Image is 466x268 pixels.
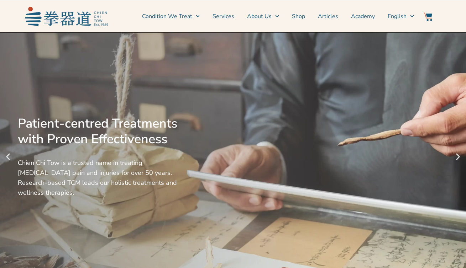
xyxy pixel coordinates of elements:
[18,158,194,198] div: Chien Chi Tow is a trusted name in treating [MEDICAL_DATA] pain and injuries for over 50 years. R...
[292,7,305,25] a: Shop
[388,12,407,21] span: English
[388,7,414,25] a: Switch to English
[247,7,279,25] a: About Us
[454,152,462,161] div: Next slide
[142,7,200,25] a: Condition We Treat
[4,152,12,161] div: Previous slide
[318,7,338,25] a: Articles
[213,7,234,25] a: Services
[112,7,414,25] nav: Menu
[351,7,375,25] a: Academy
[424,12,432,21] img: Website Icon-03
[18,116,194,147] div: Patient-centred Treatments with Proven Effectiveness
